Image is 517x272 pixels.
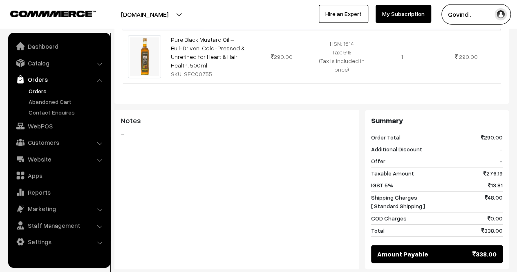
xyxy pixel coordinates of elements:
[10,11,96,17] img: COMMMERCE
[376,5,431,23] a: My Subscription
[371,116,503,125] h3: Summary
[371,193,425,210] span: Shipping Charges [ Standard Shipping ]
[121,129,353,139] blockquote: -
[171,70,247,78] div: SKU: SFC00755
[171,36,245,69] a: Pure Black Mustard Oil – Bull-Driven, Cold-Pressed & Unrefined for Heart & Hair Health, 500ml
[371,145,422,153] span: Additional Discount
[495,8,507,20] img: user
[483,169,503,178] span: 276.19
[319,5,368,23] a: Hire an Expert
[10,201,107,216] a: Marketing
[499,157,503,165] span: -
[371,214,407,223] span: COD Charges
[481,133,503,142] span: 290.00
[319,40,365,73] span: HSN: 1514 Tax: 5% (Tax is included in price)
[92,4,197,25] button: [DOMAIN_NAME]
[10,72,107,87] a: Orders
[10,56,107,70] a: Catalog
[10,8,82,18] a: COMMMERCE
[459,53,478,60] span: 290.00
[10,152,107,166] a: Website
[10,168,107,183] a: Apps
[441,4,511,25] button: Govind .
[10,119,107,133] a: WebPOS
[488,214,503,223] span: 0.00
[371,157,385,165] span: Offer
[371,133,401,142] span: Order Total
[10,218,107,233] a: Staff Management
[10,39,107,54] a: Dashboard
[481,226,503,235] span: 338.00
[488,181,503,189] span: 13.81
[271,53,293,60] span: 290.00
[10,185,107,200] a: Reports
[121,116,353,125] h3: Notes
[472,249,497,259] span: 338.00
[401,53,403,60] span: 1
[10,234,107,249] a: Settings
[371,181,393,189] span: IGST 5%
[128,35,161,78] img: prakriti-black-mustard-oil.jpg
[499,145,503,153] span: -
[485,193,503,210] span: 48.00
[27,108,107,117] a: Contact Enquires
[377,249,428,259] span: Amount Payable
[27,87,107,95] a: Orders
[10,135,107,150] a: Customers
[371,226,385,235] span: Total
[27,97,107,106] a: Abandoned Cart
[371,169,414,178] span: Taxable Amount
